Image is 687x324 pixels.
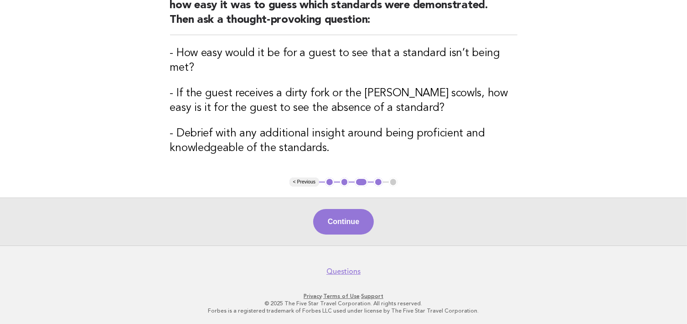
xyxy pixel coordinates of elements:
button: 3 [355,178,368,187]
a: Terms of Use [323,293,360,299]
h3: - If the guest receives a dirty fork or the [PERSON_NAME] scowls, how easy is it for the guest to... [170,86,517,115]
p: · · [65,293,623,300]
button: < Previous [289,178,319,187]
button: 4 [374,178,383,187]
button: 2 [340,178,349,187]
h3: - Debrief with any additional insight around being proficient and knowledgeable of the standards. [170,126,517,156]
a: Privacy [304,293,322,299]
button: 1 [325,178,334,187]
h3: - How easy would it be for a guest to see that a standard isn’t being met? [170,46,517,75]
a: Support [361,293,383,299]
p: Forbes is a registered trademark of Forbes LLC used under license by The Five Star Travel Corpora... [65,307,623,314]
a: Questions [326,267,361,276]
button: Continue [313,209,374,235]
p: © 2025 The Five Star Travel Corporation. All rights reserved. [65,300,623,307]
